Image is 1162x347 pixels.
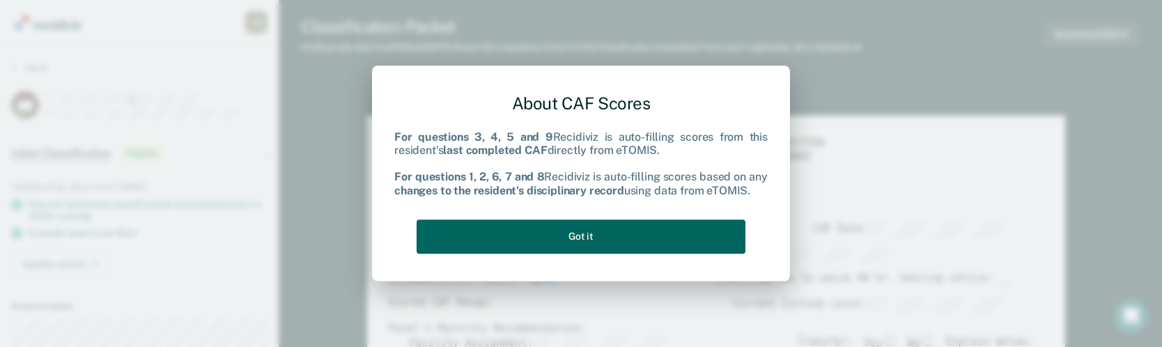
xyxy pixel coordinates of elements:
button: Got it [417,219,745,254]
div: Recidiviz is auto-filling scores from this resident's directly from eTOMIS. Recidiviz is auto-fil... [394,130,768,197]
b: last completed CAF [443,144,547,157]
b: changes to the resident's disciplinary record [394,184,624,197]
div: About CAF Scores [394,82,768,125]
b: For questions 1, 2, 6, 7 and 8 [394,171,544,184]
b: For questions 3, 4, 5 and 9 [394,130,553,144]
